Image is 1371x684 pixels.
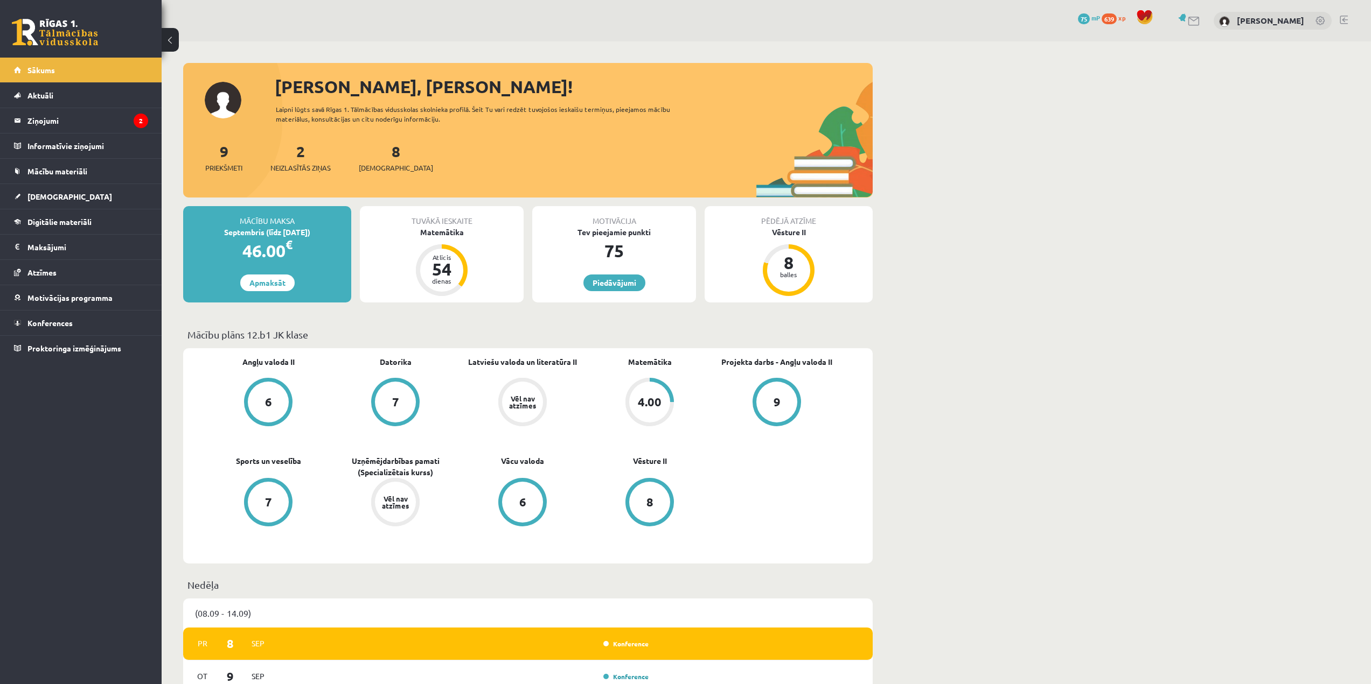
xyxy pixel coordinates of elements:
[583,274,645,291] a: Piedāvājumi
[721,356,832,368] a: Projekta darbs - Angļu valoda II
[459,378,586,428] a: Vēl nav atzīmes
[240,274,295,291] a: Apmaksāt
[646,496,653,508] div: 8
[27,108,148,133] legend: Ziņojumi
[392,396,399,408] div: 7
[27,133,148,158] legend: Informatīvie ziņojumi
[519,496,526,508] div: 6
[27,217,92,227] span: Digitālie materiāli
[360,206,524,227] div: Tuvākā ieskaite
[27,65,55,75] span: Sākums
[380,495,410,509] div: Vēl nav atzīmes
[1237,15,1304,26] a: [PERSON_NAME]
[332,478,459,528] a: Vēl nav atzīmes
[773,271,805,278] div: balles
[286,237,293,252] span: €
[603,672,649,681] a: Konference
[205,478,332,528] a: 7
[705,206,873,227] div: Pēdējā atzīme
[628,356,672,368] a: Matemātika
[265,396,272,408] div: 6
[134,114,148,128] i: 2
[532,238,696,264] div: 75
[532,227,696,238] div: Tev pieejamie punkti
[14,58,148,82] a: Sākums
[187,577,868,592] p: Nedēļa
[359,163,433,173] span: [DEMOGRAPHIC_DATA]
[332,455,459,478] a: Uzņēmējdarbības pamati (Specializētais kurss)
[191,635,214,652] span: Pr
[276,104,690,124] div: Laipni lūgts savā Rīgas 1. Tālmācības vidusskolas skolnieka profilā. Šeit Tu vari redzēt tuvojošo...
[14,336,148,361] a: Proktoringa izmēģinājums
[586,378,713,428] a: 4.00
[265,496,272,508] div: 7
[459,478,586,528] a: 6
[468,356,577,368] a: Latviešu valoda un literatūra II
[12,19,98,46] a: Rīgas 1. Tālmācības vidusskola
[1091,13,1100,22] span: mP
[14,184,148,209] a: [DEMOGRAPHIC_DATA]
[205,163,242,173] span: Priekšmeti
[426,260,458,278] div: 54
[205,142,242,173] a: 9Priekšmeti
[773,254,805,271] div: 8
[774,396,781,408] div: 9
[14,159,148,184] a: Mācību materiāli
[27,235,148,259] legend: Maksājumi
[27,293,113,302] span: Motivācijas programma
[1102,13,1131,22] a: 639 xp
[713,378,840,428] a: 9
[14,133,148,158] a: Informatīvie ziņojumi
[275,74,873,100] div: [PERSON_NAME], [PERSON_NAME]!
[183,598,873,627] div: (08.09 - 14.09)
[27,343,121,353] span: Proktoringa izmēģinājums
[1118,13,1125,22] span: xp
[183,227,351,238] div: Septembris (līdz [DATE])
[27,318,73,328] span: Konferences
[603,639,649,648] a: Konference
[14,311,148,335] a: Konferences
[638,396,662,408] div: 4.00
[242,356,295,368] a: Angļu valoda II
[507,395,538,409] div: Vēl nav atzīmes
[359,142,433,173] a: 8[DEMOGRAPHIC_DATA]
[586,478,713,528] a: 8
[426,254,458,260] div: Atlicis
[236,455,301,467] a: Sports un veselība
[1102,13,1117,24] span: 639
[14,285,148,310] a: Motivācijas programma
[27,267,57,277] span: Atzīmes
[1078,13,1100,22] a: 75 mP
[14,260,148,285] a: Atzīmes
[705,227,873,298] a: Vēsture II 8 balles
[360,227,524,238] div: Matemātika
[27,90,53,100] span: Aktuāli
[426,278,458,284] div: dienas
[14,108,148,133] a: Ziņojumi2
[270,142,331,173] a: 2Neizlasītās ziņas
[247,635,269,652] span: Sep
[187,327,868,342] p: Mācību plāns 12.b1 JK klase
[1078,13,1090,24] span: 75
[705,227,873,238] div: Vēsture II
[633,455,667,467] a: Vēsture II
[332,378,459,428] a: 7
[360,227,524,298] a: Matemātika Atlicis 54 dienas
[14,209,148,234] a: Digitālie materiāli
[183,206,351,227] div: Mācību maksa
[532,206,696,227] div: Motivācija
[501,455,544,467] a: Vācu valoda
[205,378,332,428] a: 6
[27,166,87,176] span: Mācību materiāli
[183,238,351,264] div: 46.00
[27,192,112,201] span: [DEMOGRAPHIC_DATA]
[214,634,247,652] span: 8
[1219,16,1230,27] img: Kirills Aleksejevs
[14,235,148,259] a: Maksājumi
[14,83,148,108] a: Aktuāli
[270,163,331,173] span: Neizlasītās ziņas
[380,356,412,368] a: Datorika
